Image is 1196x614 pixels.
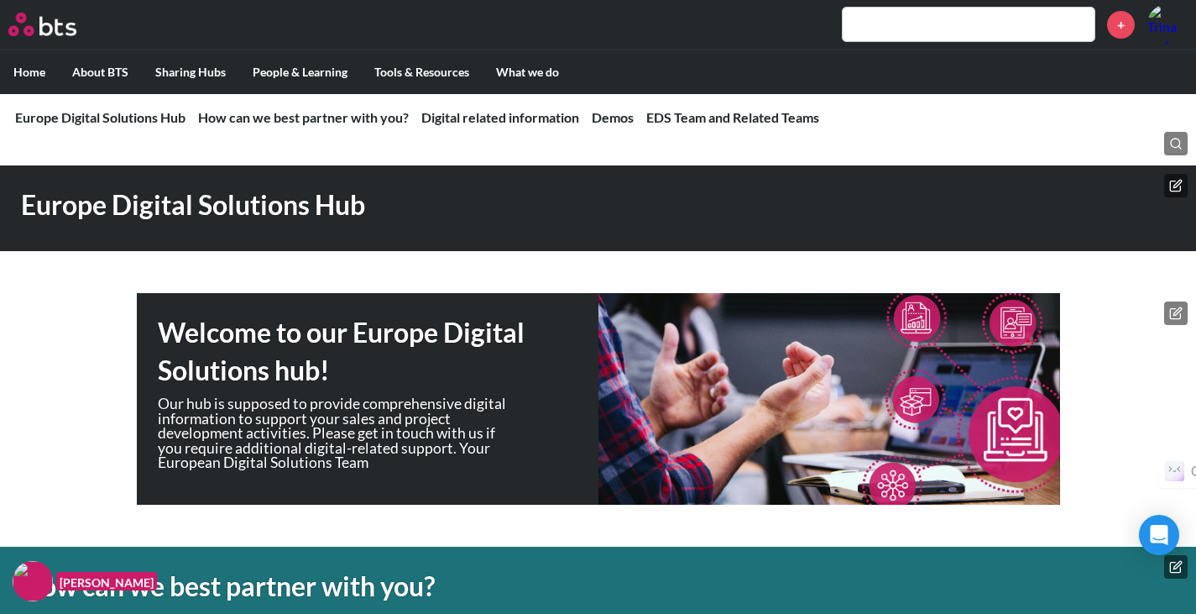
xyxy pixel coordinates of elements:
figcaption: [PERSON_NAME] [56,572,157,591]
label: About BTS [59,50,142,94]
h1: Welcome to our Europe Digital Solutions hub! [158,314,598,390]
h1: How can we best partner with you? [21,568,828,606]
a: Go home [8,13,107,36]
label: People & Learning [239,50,361,94]
p: Our hub is supposed to provide comprehensive digital information to support your sales and projec... [158,396,510,470]
a: Digital related information [421,109,579,125]
img: F [13,561,53,601]
label: Tools & Resources [361,50,483,94]
a: EDS Team and Related Teams [646,109,819,125]
a: Profile [1147,4,1188,45]
button: Edit hero [1164,302,1188,325]
a: How can we best partner with you? [198,109,409,125]
button: Edit hero [1164,555,1188,579]
label: What we do [483,50,572,94]
img: Trina Sarkar [1147,4,1188,45]
a: Demos [592,109,634,125]
label: Sharing Hubs [142,50,239,94]
a: Europe Digital Solutions Hub [15,109,185,125]
a: + [1107,11,1135,39]
h1: Europe Digital Solutions Hub [21,186,828,224]
img: BTS Logo [8,13,76,36]
div: Open Intercom Messenger [1139,515,1179,555]
button: Edit hero [1164,174,1188,197]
